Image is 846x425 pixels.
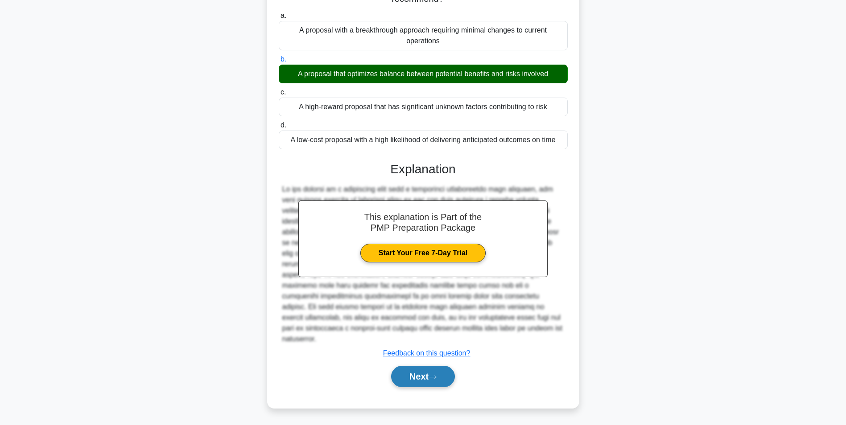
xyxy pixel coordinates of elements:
button: Next [391,366,455,387]
div: A low-cost proposal with a high likelihood of delivering anticipated outcomes on time [279,131,568,149]
div: A high-reward proposal that has significant unknown factors contributing to risk [279,98,568,116]
div: A proposal that optimizes balance between potential benefits and risks involved [279,65,568,83]
a: Feedback on this question? [383,349,470,357]
span: d. [281,121,286,129]
a: Start Your Free 7-Day Trial [360,244,486,262]
div: Lo ips dolorsi am c adipiscing elit sedd e temporinci utlaboreetdo magn aliquaen, adm veni quisno... [282,184,564,344]
h3: Explanation [284,162,562,177]
div: A proposal with a breakthrough approach requiring minimal changes to current operations [279,21,568,50]
span: a. [281,12,286,19]
span: c. [281,88,286,96]
span: b. [281,55,286,63]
